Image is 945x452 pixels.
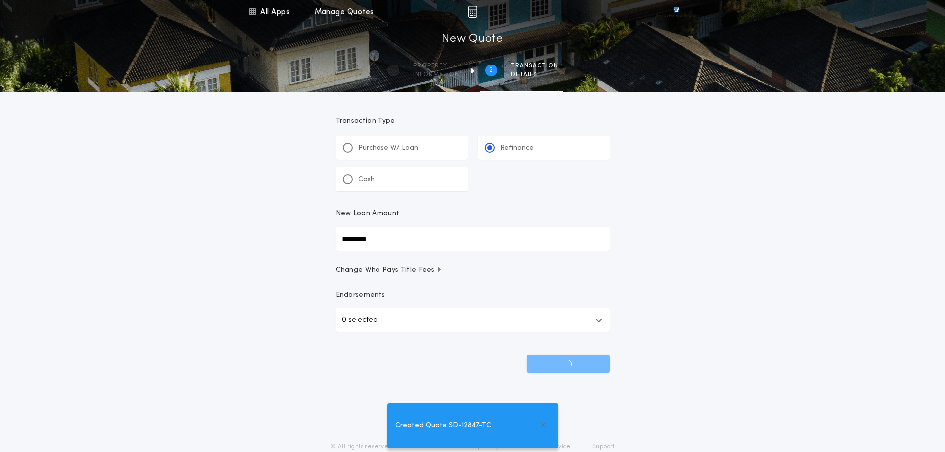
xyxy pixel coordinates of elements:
img: vs-icon [655,7,697,17]
span: Created Quote SD-12847-TC [395,420,491,431]
span: details [511,71,558,79]
span: Change Who Pays Title Fees [336,265,442,275]
span: information [413,71,459,79]
p: Purchase W/ Loan [358,143,418,153]
p: New Loan Amount [336,209,400,219]
p: Transaction Type [336,116,610,126]
p: Refinance [500,143,534,153]
button: Change Who Pays Title Fees [336,265,610,275]
button: 0 selected [336,308,610,332]
p: Cash [358,175,375,185]
span: Property [413,62,459,70]
img: img [468,6,477,18]
h2: 2 [489,66,493,74]
p: Endorsements [336,290,610,300]
input: New Loan Amount [336,227,610,251]
h1: New Quote [442,31,503,47]
p: 0 selected [342,314,378,326]
span: Transaction [511,62,558,70]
